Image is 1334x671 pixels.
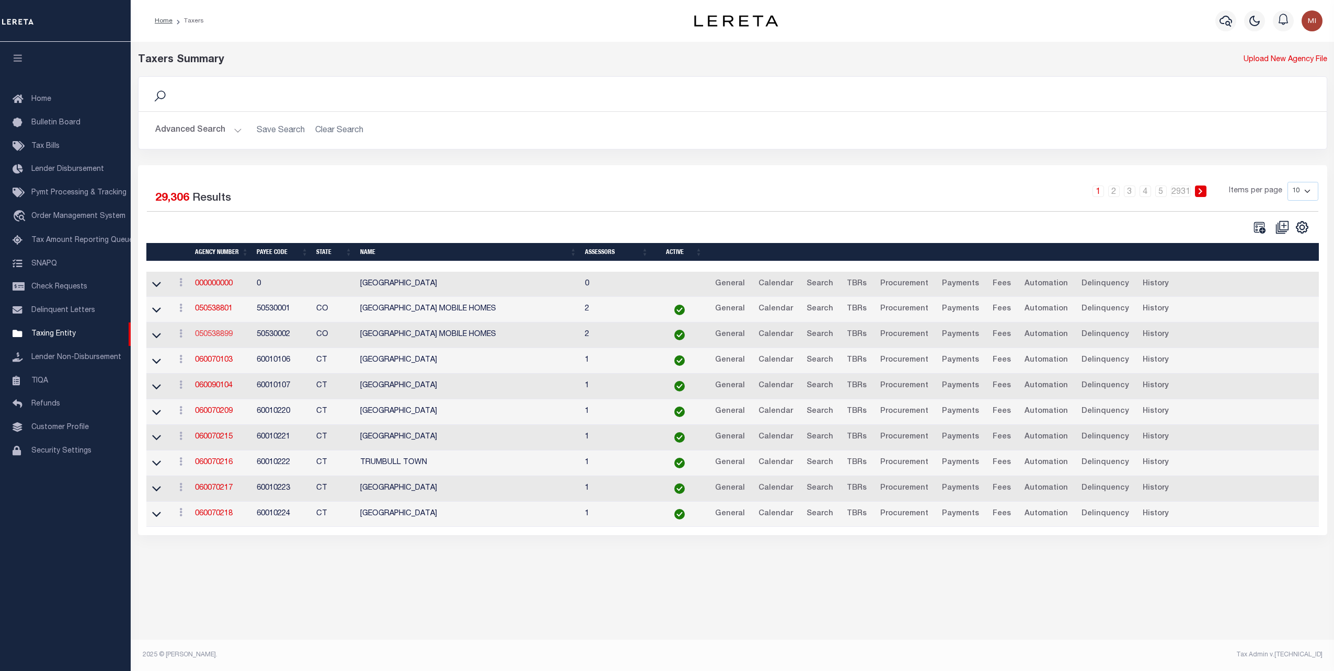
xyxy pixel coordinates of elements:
[31,213,125,220] span: Order Management System
[581,243,652,261] th: Assessors: activate to sort column ascending
[312,502,356,527] td: CT
[876,480,933,497] a: Procurement
[710,403,750,420] a: General
[31,119,80,126] span: Bulletin Board
[1077,352,1134,369] a: Delinquency
[155,18,172,24] a: Home
[1138,352,1174,369] a: History
[31,377,48,384] span: TIQA
[581,272,652,297] td: 0
[710,429,750,446] a: General
[252,502,312,527] td: 60010224
[356,502,581,527] td: [GEOGRAPHIC_DATA]
[842,352,871,369] a: TBRs
[1092,186,1104,197] a: 1
[937,506,984,523] a: Payments
[876,429,933,446] a: Procurement
[802,378,838,395] a: Search
[356,272,581,297] td: [GEOGRAPHIC_DATA]
[356,425,581,450] td: [GEOGRAPHIC_DATA]
[674,407,685,417] img: check-icon-green.svg
[802,506,838,523] a: Search
[356,348,581,374] td: [GEOGRAPHIC_DATA]
[710,352,750,369] a: General
[356,374,581,399] td: [GEOGRAPHIC_DATA]
[1155,186,1167,197] a: 5
[1138,455,1174,471] a: History
[710,455,750,471] a: General
[937,352,984,369] a: Payments
[195,356,233,364] a: 060070103
[754,301,798,318] a: Calendar
[581,297,652,322] td: 2
[31,96,51,103] span: Home
[581,476,652,502] td: 1
[31,237,133,244] span: Tax Amount Reporting Queue
[754,506,798,523] a: Calendar
[1020,429,1073,446] a: Automation
[31,354,121,361] span: Lender Non-Disbursement
[754,276,798,293] a: Calendar
[754,429,798,446] a: Calendar
[1171,186,1191,197] a: 2931
[1138,506,1174,523] a: History
[31,447,91,455] span: Security Settings
[13,210,29,224] i: travel_explore
[876,378,933,395] a: Procurement
[694,15,778,27] img: logo-dark.svg
[155,120,242,141] button: Advanced Search
[1020,276,1073,293] a: Automation
[195,280,233,287] a: 000000000
[1077,276,1134,293] a: Delinquency
[356,297,581,322] td: [GEOGRAPHIC_DATA] MOBILE HOMES
[842,378,871,395] a: TBRs
[754,378,798,395] a: Calendar
[1020,352,1073,369] a: Automation
[312,348,356,374] td: CT
[138,52,1026,68] div: Taxers Summary
[802,276,838,293] a: Search
[802,480,838,497] a: Search
[754,403,798,420] a: Calendar
[1229,186,1282,197] span: Items per page
[710,506,750,523] a: General
[31,189,126,196] span: Pymt Processing & Tracking
[252,272,312,297] td: 0
[356,399,581,425] td: [GEOGRAPHIC_DATA]
[1020,455,1073,471] a: Automation
[842,327,871,343] a: TBRs
[876,455,933,471] a: Procurement
[802,403,838,420] a: Search
[312,399,356,425] td: CT
[252,450,312,476] td: 60010222
[652,243,706,261] th: Active: activate to sort column ascending
[312,476,356,502] td: CT
[937,429,984,446] a: Payments
[252,476,312,502] td: 60010223
[842,506,871,523] a: TBRs
[356,322,581,348] td: [GEOGRAPHIC_DATA] MOBILE HOMES
[581,450,652,476] td: 1
[1077,403,1134,420] a: Delinquency
[876,506,933,523] a: Procurement
[754,352,798,369] a: Calendar
[674,458,685,468] img: check-icon-green.svg
[754,455,798,471] a: Calendar
[937,480,984,497] a: Payments
[842,276,871,293] a: TBRs
[31,424,89,431] span: Customer Profile
[710,301,750,318] a: General
[31,283,87,291] span: Check Requests
[988,301,1016,318] a: Fees
[876,276,933,293] a: Procurement
[754,327,798,343] a: Calendar
[195,484,233,492] a: 060070217
[1077,429,1134,446] a: Delinquency
[988,276,1016,293] a: Fees
[937,403,984,420] a: Payments
[581,502,652,527] td: 1
[988,455,1016,471] a: Fees
[674,305,685,315] img: check-icon-green.svg
[1138,403,1174,420] a: History
[356,243,581,261] th: Name: activate to sort column ascending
